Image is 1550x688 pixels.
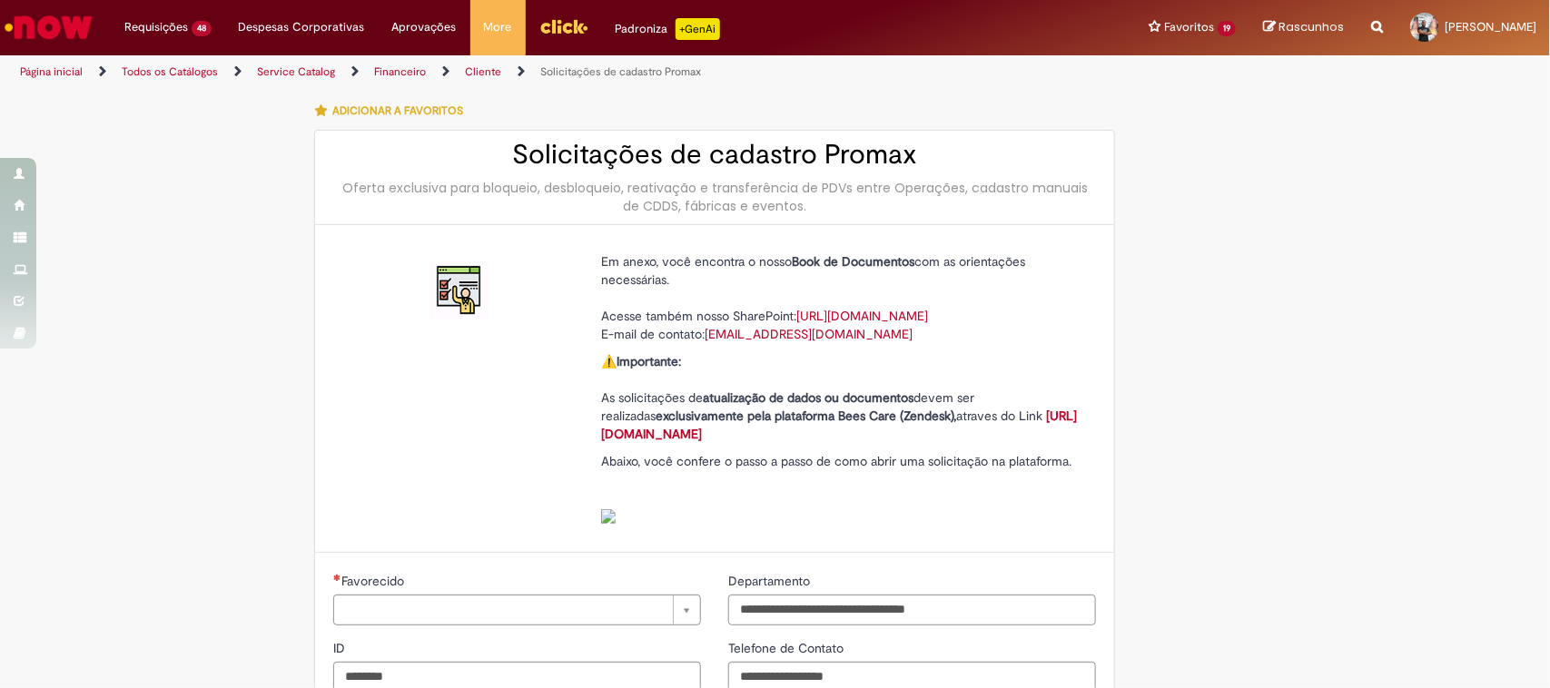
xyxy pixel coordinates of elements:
[484,18,512,36] span: More
[540,64,701,79] a: Solicitações de cadastro Promax
[124,18,188,36] span: Requisições
[617,353,681,369] strong: Importante:
[616,18,720,40] div: Padroniza
[14,55,1020,89] ul: Trilhas de página
[728,640,847,656] span: Telefone de Contato
[2,9,95,45] img: ServiceNow
[239,18,365,36] span: Despesas Corporativas
[374,64,426,79] a: Financeiro
[333,179,1096,215] div: Oferta exclusiva para bloqueio, desbloqueio, reativação e transferência de PDVs entre Operações, ...
[1164,18,1214,36] span: Favoritos
[1218,21,1236,36] span: 19
[332,103,463,118] span: Adicionar a Favoritos
[257,64,335,79] a: Service Catalog
[192,21,212,36] span: 48
[1263,19,1344,36] a: Rascunhos
[601,252,1082,343] p: Em anexo, você encontra o nosso com as orientações necessárias. Acesse também nosso SharePoint: E...
[601,509,616,524] img: sys_attachment.do
[703,389,913,406] strong: atualização de dados ou documentos
[333,640,349,656] span: ID
[601,352,1082,443] p: ⚠️ As solicitações de devem ser realizadas atraves do Link
[705,326,913,342] a: [EMAIL_ADDRESS][DOMAIN_NAME]
[314,92,473,130] button: Adicionar a Favoritos
[796,308,928,324] a: [URL][DOMAIN_NAME]
[465,64,501,79] a: Cliente
[122,64,218,79] a: Todos os Catálogos
[431,261,489,319] img: Solicitações de cadastro Promax
[728,595,1096,625] input: Departamento
[676,18,720,40] p: +GenAi
[1445,19,1536,34] span: [PERSON_NAME]
[728,573,814,589] span: Departamento
[656,408,956,424] strong: exclusivamente pela plataforma Bees Care (Zendesk),
[601,408,1077,442] a: [URL][DOMAIN_NAME]
[333,140,1096,170] h2: Solicitações de cadastro Promax
[333,574,341,581] span: Necessários
[392,18,457,36] span: Aprovações
[333,595,701,625] a: Limpar campo Favorecido
[601,452,1082,525] p: Abaixo, você confere o passo a passo de como abrir uma solicitação na plataforma.
[1279,18,1344,35] span: Rascunhos
[539,13,588,40] img: click_logo_yellow_360x200.png
[792,253,914,270] strong: Book de Documentos
[20,64,83,79] a: Página inicial
[341,573,408,589] span: Necessários - Favorecido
